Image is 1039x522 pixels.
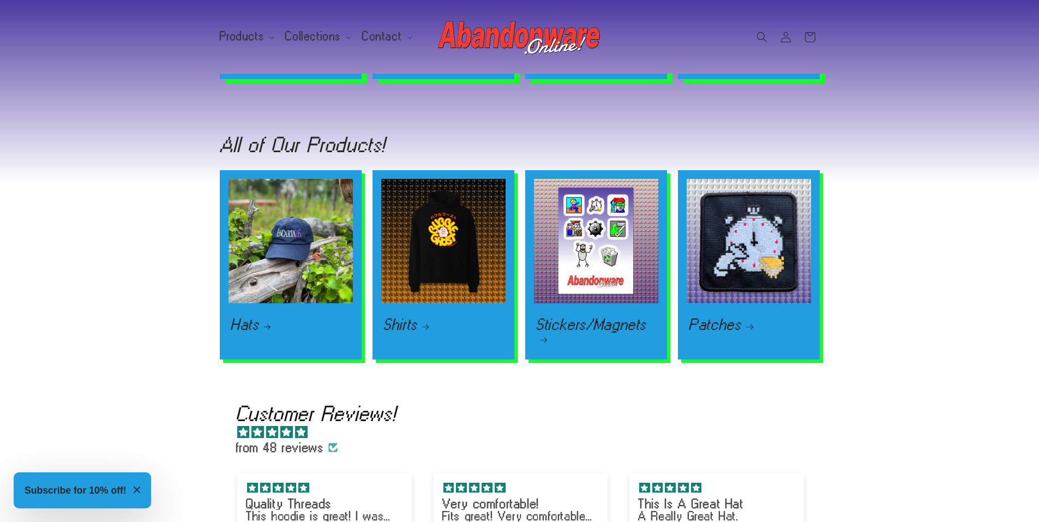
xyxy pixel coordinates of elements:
div: 5 stars [638,482,795,493]
div: 5 stars [442,482,599,493]
p: This hoodie is great! I was pleasantly surprised to find it's thicker/heavier than I expected. Hi... [246,510,403,521]
h2: All of Our Products! [220,136,386,153]
img: Abandonware [438,15,602,59]
a: Hats [231,318,351,331]
a: Stickers/Magnets [536,318,656,345]
div: Very comfortable! [442,497,599,509]
a: Abandonware [434,11,605,63]
summary: Search [750,25,774,49]
div: 5 stars [246,482,403,493]
span: from 48 reviews [236,440,814,455]
p: Fits great! Very comfortable to wear even on long days. [442,510,599,521]
span: 4.96 stars [236,423,814,440]
h2: Customer Reviews! [236,405,814,422]
a: Patches [689,318,809,331]
a: Shirts [383,318,503,331]
p: A Really Great Hat. [638,510,795,521]
summary: Contact [356,25,417,48]
div: This Is A Great Hat [638,497,795,509]
span: Contact [362,32,402,41]
div: Quality Threads [246,497,403,509]
span: Products [220,32,265,41]
span: Collections [285,32,341,41]
summary: Collections [279,25,356,48]
summary: Products [213,25,279,48]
